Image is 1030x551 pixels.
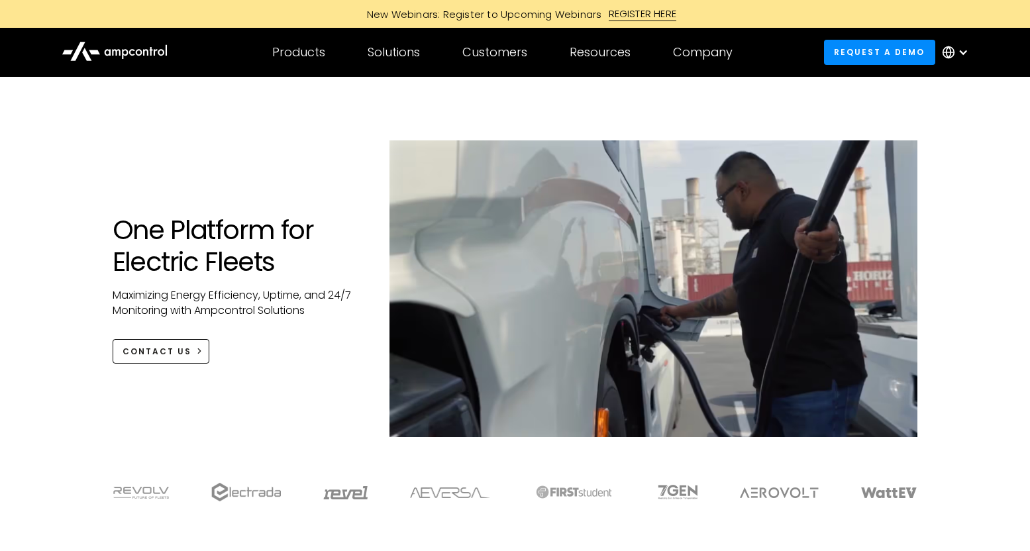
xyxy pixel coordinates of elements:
p: Maximizing Energy Efficiency, Uptime, and 24/7 Monitoring with Ampcontrol Solutions [113,288,364,318]
div: Customers [462,45,527,60]
div: Resources [570,45,631,60]
div: Company [673,45,733,60]
div: Solutions [368,45,420,60]
img: electrada logo [211,483,281,501]
img: WattEV logo [861,487,917,498]
img: Aerovolt Logo [740,487,819,498]
div: New Webinars: Register to Upcoming Webinars [354,7,609,21]
a: Request a demo [824,40,935,64]
div: Products [272,45,325,60]
a: CONTACT US [113,339,210,364]
div: REGISTER HERE [609,7,677,21]
a: New Webinars: Register to Upcoming WebinarsREGISTER HERE [217,7,813,21]
div: CONTACT US [123,346,191,358]
h1: One Platform for Electric Fleets [113,214,364,277]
